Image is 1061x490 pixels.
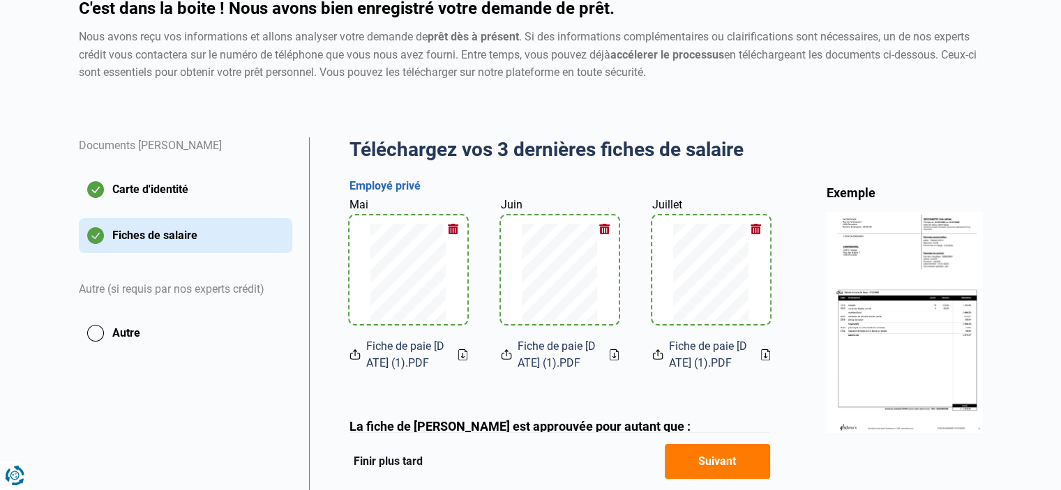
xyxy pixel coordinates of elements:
[349,452,427,470] button: Finir plus tard
[761,349,770,360] a: Download
[79,28,983,82] div: Nous avons reçu vos informations et allons analyser votre demande de . Si des informations complé...
[665,444,770,479] button: Suivant
[366,338,447,372] span: Fiche de paie [DATE] (1).PDF
[669,338,750,372] span: Fiche de paie [DATE] (1).PDF
[610,349,619,360] a: Download
[79,264,292,316] div: Autre (si requis par nos experts crédit)
[518,338,599,372] span: Fiche de paie [DATE] (1).PDF
[428,30,519,43] strong: prêt dès à présent
[79,316,292,351] button: Autre
[652,197,682,213] label: Juillet
[79,218,292,253] button: Fiches de salaire
[349,197,368,213] label: Mai
[501,197,522,213] label: Juin
[79,172,292,207] button: Carte d'identité
[79,137,292,172] div: Documents [PERSON_NAME]
[827,212,983,432] img: income
[458,349,467,360] a: Download
[349,179,770,194] h3: Employé privé
[349,137,770,162] h2: Téléchargez vos 3 dernières fiches de salaire
[610,48,724,61] strong: accélerer le processus
[827,185,983,201] div: Exemple
[349,419,770,434] div: La fiche de [PERSON_NAME] est approuvée pour autant que :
